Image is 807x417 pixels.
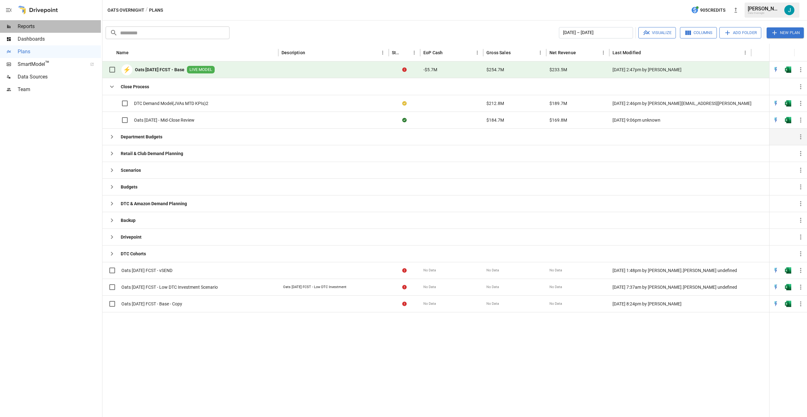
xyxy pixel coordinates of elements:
[549,268,562,273] span: No Data
[609,279,751,295] div: [DATE] 7:37am by [PERSON_NAME].[PERSON_NAME] undefined
[700,6,725,14] span: 905 Credits
[402,284,407,290] div: Error during sync.
[773,117,779,123] div: Open in Quick Edit
[121,167,141,173] b: Scenarios
[423,285,436,290] span: No Data
[785,301,791,307] div: Open in Excel
[187,67,215,73] span: LIVE MODEL
[785,67,791,73] div: Open in Excel
[785,100,791,107] div: Open in Excel
[613,50,641,55] div: Last Modified
[121,200,187,207] b: DTC & Amazon Demand Planning
[486,268,499,273] span: No Data
[121,301,182,307] span: Oats [DATE] FCST - Base - Copy
[134,117,194,123] span: Oats [DATE] - Mid-Close Review
[116,50,129,55] div: Name
[486,50,511,55] div: Gross Sales
[781,1,798,19] button: Justin VanAntwerp
[423,268,436,273] span: No Data
[443,48,452,57] button: Sort
[577,48,585,57] button: Sort
[785,284,791,290] img: excel-icon.76473adf.svg
[121,234,142,240] b: Drivepoint
[18,73,101,81] span: Data Sources
[642,48,650,57] button: Sort
[121,134,162,140] b: Department Budgets
[549,50,576,55] div: Net Revenue
[18,61,83,68] span: SmartModel
[609,112,751,128] div: [DATE] 9:06pm unknown
[18,48,101,55] span: Plans
[609,95,751,112] div: [DATE] 2:46pm by [PERSON_NAME][EMAIL_ADDRESS][PERSON_NAME][DOMAIN_NAME] undefined
[785,117,791,123] div: Open in Excel
[773,117,779,123] img: quick-edit-flash.b8aec18c.svg
[773,267,779,274] img: quick-edit-flash.b8aec18c.svg
[410,48,419,57] button: Status column menu
[719,27,761,38] button: Add Folder
[680,27,717,38] button: Columns
[402,301,407,307] div: Error during sync.
[121,284,218,290] span: Oats [DATE] FCST - Low DTC Investment Scenario
[282,50,305,55] div: Description
[784,5,794,15] img: Justin VanAntwerp
[609,262,751,279] div: [DATE] 1:48pm by [PERSON_NAME].[PERSON_NAME] undefined
[129,48,138,57] button: Sort
[121,84,149,90] b: Close Process
[402,117,407,123] div: Sync complete
[121,150,183,157] b: Retail & Club Demand Planning
[638,27,676,38] button: Visualize
[486,285,499,290] span: No Data
[283,285,346,290] div: Oats [DATE] FCST - Low DTC Investment
[798,48,807,57] button: Sort
[773,67,779,73] img: quick-edit-flash.b8aec18c.svg
[121,184,137,190] b: Budgets
[773,301,779,307] div: Open in Quick Edit
[549,117,567,123] span: $169.8M
[18,35,101,43] span: Dashboards
[486,301,499,306] span: No Data
[107,6,144,14] button: Oats Overnight
[785,301,791,307] img: excel-icon.76473adf.svg
[748,12,781,14] div: Oats Overnight
[785,267,791,274] div: Open in Excel
[549,301,562,306] span: No Data
[45,60,49,67] span: ™
[773,284,779,290] img: quick-edit-flash.b8aec18c.svg
[306,48,315,57] button: Sort
[609,295,751,312] div: [DATE] 8:24pm by [PERSON_NAME]
[536,48,545,57] button: Gross Sales column menu
[134,100,208,107] span: DTC Demand Model(JVAs MTD KPIs)2
[121,64,132,75] div: ⚡
[785,284,791,290] div: Open in Excel
[549,285,562,290] span: No Data
[402,100,407,107] div: Your plan has changes in Excel that are not reflected in the Drivepoint Data Warehouse, select "S...
[549,100,567,107] span: $189.7M
[135,67,184,73] b: Oats [DATE] FCST - Base
[486,67,504,73] span: $254.7M
[773,301,779,307] img: quick-edit-flash.b8aec18c.svg
[401,48,410,57] button: Sort
[121,267,172,274] span: Oats [DATE] FCST - vSEND
[785,117,791,123] img: excel-icon.76473adf.svg
[785,67,791,73] img: excel-icon.76473adf.svg
[423,67,437,73] span: -$5.7M
[773,67,779,73] div: Open in Quick Edit
[785,267,791,274] img: excel-icon.76473adf.svg
[121,217,136,223] b: Backup
[785,100,791,107] img: excel-icon.76473adf.svg
[146,6,148,14] div: /
[18,23,101,30] span: Reports
[392,50,400,55] div: Status
[486,100,504,107] span: $212.8M
[423,50,443,55] div: EoP Cash
[748,6,781,12] div: [PERSON_NAME]
[473,48,482,57] button: EoP Cash column menu
[18,86,101,93] span: Team
[773,100,779,107] img: quick-edit-flash.b8aec18c.svg
[378,48,387,57] button: Description column menu
[402,67,407,73] div: Error during sync.
[402,267,407,274] div: Error during sync.
[688,4,728,16] button: 905Credits
[559,27,633,38] button: [DATE] – [DATE]
[741,48,750,57] button: Last Modified column menu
